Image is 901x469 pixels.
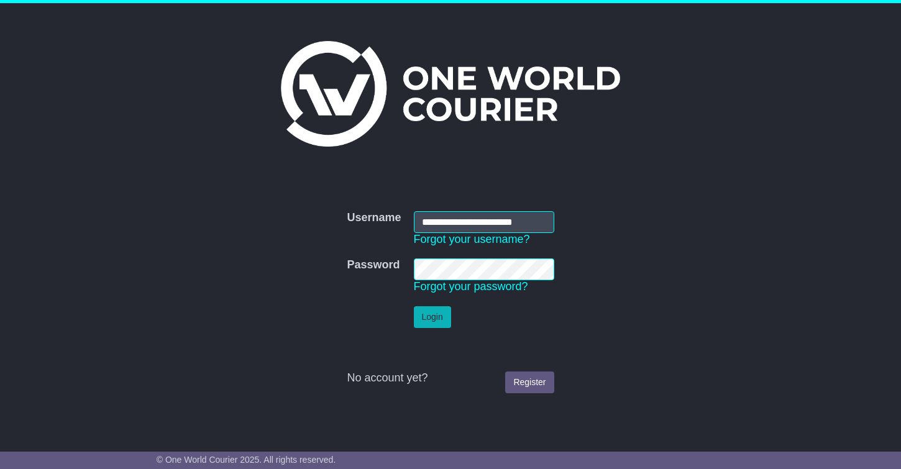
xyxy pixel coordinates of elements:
[281,41,620,147] img: One World
[347,371,554,385] div: No account yet?
[414,233,530,245] a: Forgot your username?
[505,371,554,393] a: Register
[347,258,400,272] label: Password
[414,306,451,328] button: Login
[414,280,528,293] a: Forgot your password?
[157,455,336,465] span: © One World Courier 2025. All rights reserved.
[347,211,401,225] label: Username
